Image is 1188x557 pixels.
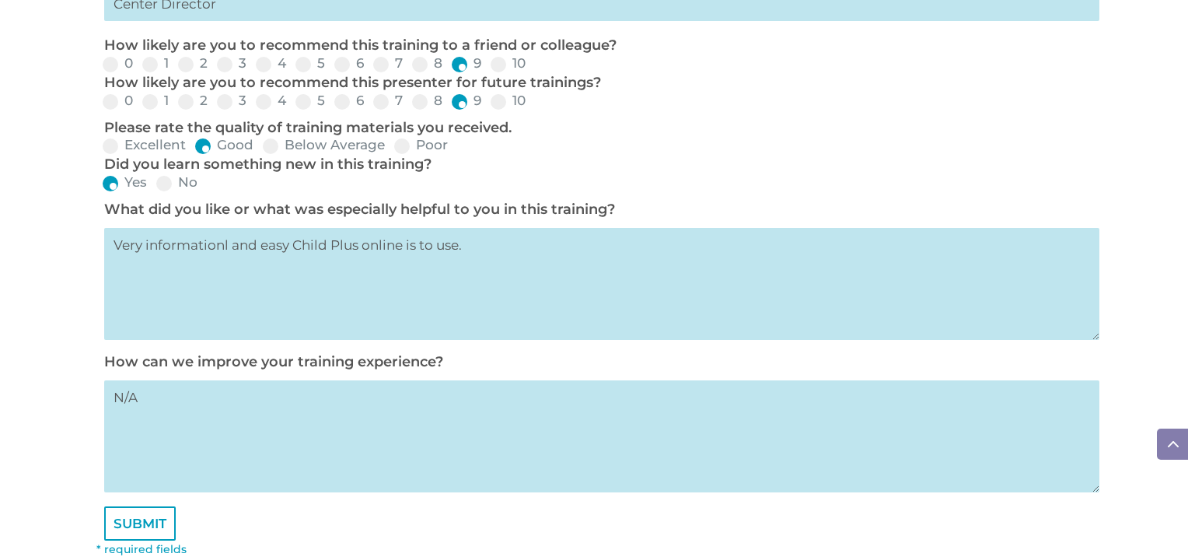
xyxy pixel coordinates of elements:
label: 0 [103,57,133,70]
label: 4 [256,57,286,70]
label: How can we improve your training experience? [104,353,443,370]
label: 6 [334,94,364,107]
label: 5 [295,94,325,107]
p: How likely are you to recommend this training to a friend or colleague? [104,37,1092,55]
label: 10 [491,57,526,70]
p: Did you learn something new in this training? [104,156,1092,174]
label: 10 [491,94,526,107]
label: 7 [373,57,403,70]
label: 4 [256,94,286,107]
label: 2 [178,57,208,70]
label: 1 [142,94,169,107]
label: Good [195,138,253,152]
label: 8 [412,57,442,70]
label: What did you like or what was especially helpful to you in this training? [104,201,615,218]
input: SUBMIT [104,506,176,541]
label: 8 [412,94,442,107]
p: How likely are you to recommend this presenter for future trainings? [104,74,1092,93]
label: 1 [142,57,169,70]
label: Poor [394,138,448,152]
label: 2 [178,94,208,107]
label: Excellent [103,138,186,152]
label: 3 [217,57,246,70]
label: 9 [452,94,481,107]
label: 6 [334,57,364,70]
label: No [156,176,197,189]
label: 0 [103,94,133,107]
label: 7 [373,94,403,107]
label: Yes [103,176,147,189]
label: 9 [452,57,481,70]
p: Please rate the quality of training materials you received. [104,119,1092,138]
font: * required fields [96,542,187,556]
label: Below Average [263,138,385,152]
label: 3 [217,94,246,107]
label: 5 [295,57,325,70]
